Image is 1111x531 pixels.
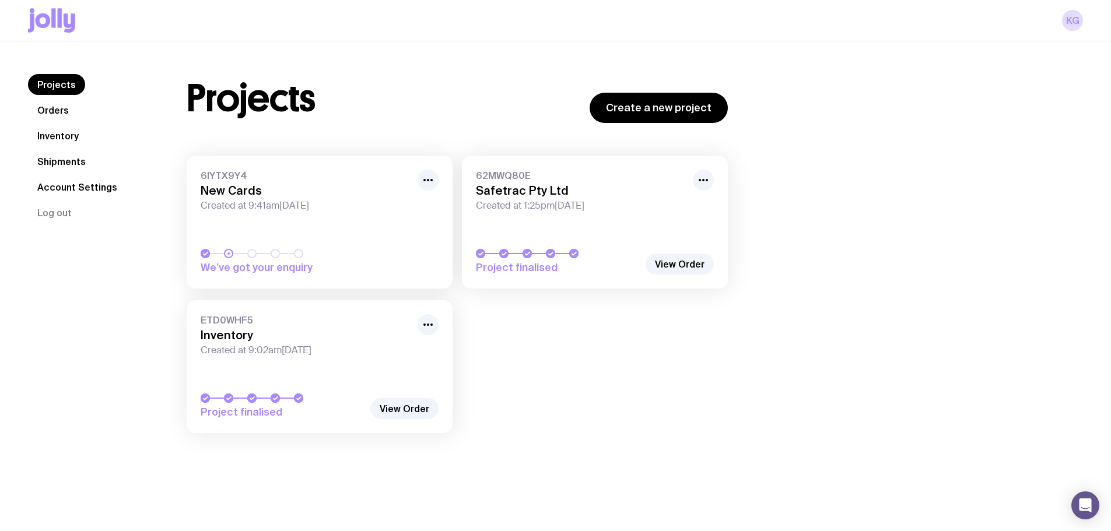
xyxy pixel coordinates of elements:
a: ETD0WHF5InventoryCreated at 9:02am[DATE]Project finalised [187,300,453,433]
div: Open Intercom Messenger [1071,491,1099,519]
a: 62MWQ80ESafetrac Pty LtdCreated at 1:25pm[DATE]Project finalised [462,156,728,289]
span: Created at 9:02am[DATE] [201,344,411,356]
span: Created at 1:25pm[DATE] [476,200,686,212]
h3: New Cards [201,184,411,198]
a: Shipments [28,151,95,172]
span: 6IYTX9Y4 [201,170,411,181]
button: Log out [28,202,81,223]
h3: Inventory [201,328,411,342]
span: Project finalised [476,261,639,275]
a: Orders [28,100,78,121]
span: ETD0WHF5 [201,314,411,326]
span: We’ve got your enquiry [201,261,364,275]
span: Project finalised [201,405,364,419]
a: KG [1062,10,1083,31]
a: Inventory [28,125,88,146]
h1: Projects [187,80,316,117]
a: View Order [370,398,439,419]
a: Projects [28,74,85,95]
span: Created at 9:41am[DATE] [201,200,411,212]
span: 62MWQ80E [476,170,686,181]
h3: Safetrac Pty Ltd [476,184,686,198]
a: Account Settings [28,177,127,198]
a: View Order [646,254,714,275]
a: Create a new project [590,93,728,123]
a: 6IYTX9Y4New CardsCreated at 9:41am[DATE]We’ve got your enquiry [187,156,453,289]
